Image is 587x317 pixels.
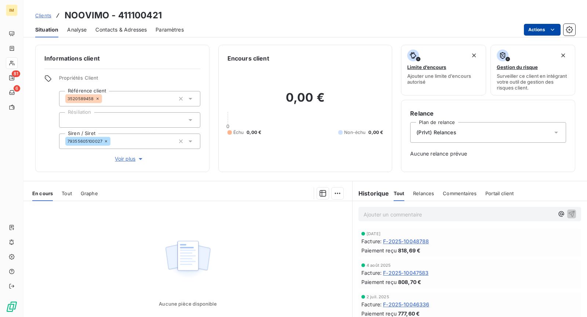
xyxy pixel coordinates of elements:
[367,263,391,267] span: 4 août 2025
[497,73,569,91] span: Surveiller ce client en intégrant votre outil de gestion des risques client.
[344,129,365,136] span: Non-échu
[383,269,429,277] span: F-2025-10047583
[410,109,566,118] h6: Relance
[110,138,116,145] input: Ajouter une valeur
[102,95,108,102] input: Ajouter une valeur
[361,247,397,254] span: Paiement reçu
[6,4,18,16] div: IM
[14,85,20,92] span: 6
[233,129,244,136] span: Échu
[367,232,380,236] span: [DATE]
[367,295,389,299] span: 2 juil. 2025
[413,190,434,196] span: Relances
[247,129,261,136] span: 0,00 €
[443,190,477,196] span: Commentaires
[227,54,269,63] h6: Encours client
[491,45,575,95] button: Gestion du risqueSurveiller ce client en intégrant votre outil de gestion des risques client.
[65,9,162,22] h3: NOOVIMO - 411100421
[394,190,405,196] span: Tout
[407,64,446,70] span: Limite d’encours
[164,237,211,282] img: Empty state
[353,189,389,198] h6: Historique
[59,155,200,163] button: Voir plus
[383,300,429,308] span: F-2025-10046336
[361,237,382,245] span: Facture :
[398,247,420,254] span: 818,69 €
[62,190,72,196] span: Tout
[59,75,200,85] span: Propriétés Client
[44,54,200,63] h6: Informations client
[226,123,229,129] span: 0
[407,73,480,85] span: Ajouter une limite d’encours autorisé
[361,269,382,277] span: Facture :
[68,96,94,101] span: 3520589458
[35,12,51,18] span: Clients
[368,129,383,136] span: 0,00 €
[12,70,20,77] span: 81
[497,64,538,70] span: Gestion du risque
[156,26,184,33] span: Paramètres
[562,292,580,310] iframe: Intercom live chat
[68,139,102,143] span: 79355605100027
[35,12,51,19] a: Clients
[361,278,397,286] span: Paiement reçu
[401,45,486,95] button: Limite d’encoursAjouter une limite d’encours autorisé
[383,237,429,245] span: F-2025-10048788
[6,301,18,313] img: Logo LeanPay
[361,300,382,308] span: Facture :
[398,278,421,286] span: 808,70 €
[35,26,58,33] span: Situation
[115,155,144,163] span: Voir plus
[67,26,87,33] span: Analyse
[524,24,561,36] button: Actions
[485,190,514,196] span: Portail client
[95,26,147,33] span: Contacts & Adresses
[81,190,98,196] span: Graphe
[227,90,383,112] h2: 0,00 €
[65,117,71,123] input: Ajouter une valeur
[410,150,566,157] span: Aucune relance prévue
[159,301,216,307] span: Aucune pièce disponible
[416,129,456,136] span: (Prlvt) Relances
[32,190,53,196] span: En cours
